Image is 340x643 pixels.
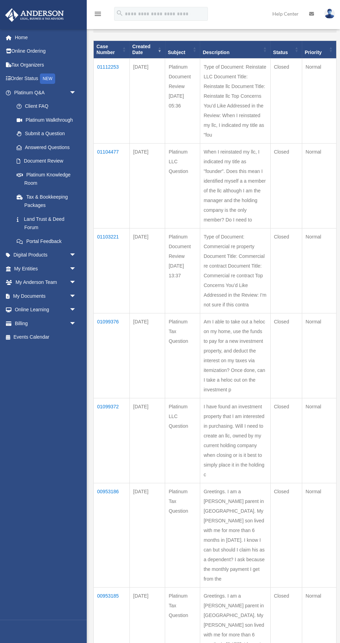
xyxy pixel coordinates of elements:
[10,168,83,190] a: Platinum Knowledge Room
[270,228,302,313] td: Closed
[5,262,87,276] a: My Entitiesarrow_drop_down
[165,58,200,143] td: Platinum Document Review [DATE] 05:36
[129,143,165,228] td: [DATE]
[165,228,200,313] td: Platinum Document Review [DATE] 13:37
[129,58,165,143] td: [DATE]
[10,212,83,234] a: Land Trust & Deed Forum
[69,289,83,303] span: arrow_drop_down
[5,276,87,289] a: My Anderson Teamarrow_drop_down
[302,41,336,59] th: Priority: activate to sort column ascending
[129,41,165,59] th: Created Date: activate to sort column ascending
[302,228,336,313] td: Normal
[5,44,87,58] a: Online Ordering
[324,9,335,19] img: User Pic
[5,316,87,330] a: Billingarrow_drop_down
[165,313,200,398] td: Platinum Tax Question
[5,72,87,86] a: Order StatusNEW
[270,483,302,587] td: Closed
[94,12,102,18] a: menu
[302,58,336,143] td: Normal
[69,316,83,331] span: arrow_drop_down
[10,234,83,248] a: Portal Feedback
[10,154,83,168] a: Document Review
[302,398,336,483] td: Normal
[69,276,83,290] span: arrow_drop_down
[165,143,200,228] td: Platinum LLC Question
[94,313,130,398] td: 01099376
[116,9,124,17] i: search
[129,398,165,483] td: [DATE]
[200,228,270,313] td: Type of Document: Commercial re property Document Title: Commercial re contract Document Title: C...
[69,248,83,262] span: arrow_drop_down
[10,113,83,127] a: Platinum Walkthrough
[129,483,165,587] td: [DATE]
[270,58,302,143] td: Closed
[5,86,83,99] a: Platinum Q&Aarrow_drop_down
[270,398,302,483] td: Closed
[94,10,102,18] i: menu
[10,99,83,113] a: Client FAQ
[10,127,83,141] a: Submit a Question
[270,41,302,59] th: Status: activate to sort column ascending
[270,313,302,398] td: Closed
[302,313,336,398] td: Normal
[200,313,270,398] td: Am I able to take out a heloc on my home, use the funds to pay for a new investment property, and...
[5,58,87,72] a: Tax Organizers
[200,143,270,228] td: When I reinstated my llc, I indicated my title as "founder". Does this mean I identified myself a...
[270,143,302,228] td: Closed
[200,41,270,59] th: Description: activate to sort column ascending
[200,483,270,587] td: Greetings. I am a [PERSON_NAME] parent in [GEOGRAPHIC_DATA]. My [PERSON_NAME] son lived with me f...
[165,398,200,483] td: Platinum LLC Question
[5,303,87,317] a: Online Learningarrow_drop_down
[94,228,130,313] td: 01103221
[129,313,165,398] td: [DATE]
[302,483,336,587] td: Normal
[5,31,87,44] a: Home
[94,41,130,59] th: Case Number: activate to sort column ascending
[3,8,66,22] img: Anderson Advisors Platinum Portal
[5,248,87,262] a: Digital Productsarrow_drop_down
[10,140,80,154] a: Answered Questions
[165,41,200,59] th: Subject: activate to sort column ascending
[40,73,55,84] div: NEW
[69,303,83,317] span: arrow_drop_down
[302,143,336,228] td: Normal
[5,289,87,303] a: My Documentsarrow_drop_down
[129,228,165,313] td: [DATE]
[200,398,270,483] td: I have found an investment property that I am interested in purchasing. Will I need to create an ...
[94,143,130,228] td: 01104477
[94,483,130,587] td: 00953186
[200,58,270,143] td: Type of Document: Reinstate LLC Document Title: Reinstate llc Document Title: Reinstate llc Top C...
[94,58,130,143] td: 01112253
[69,262,83,276] span: arrow_drop_down
[69,86,83,100] span: arrow_drop_down
[94,398,130,483] td: 01099372
[5,330,87,344] a: Events Calendar
[165,483,200,587] td: Platinum Tax Question
[10,190,83,212] a: Tax & Bookkeeping Packages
